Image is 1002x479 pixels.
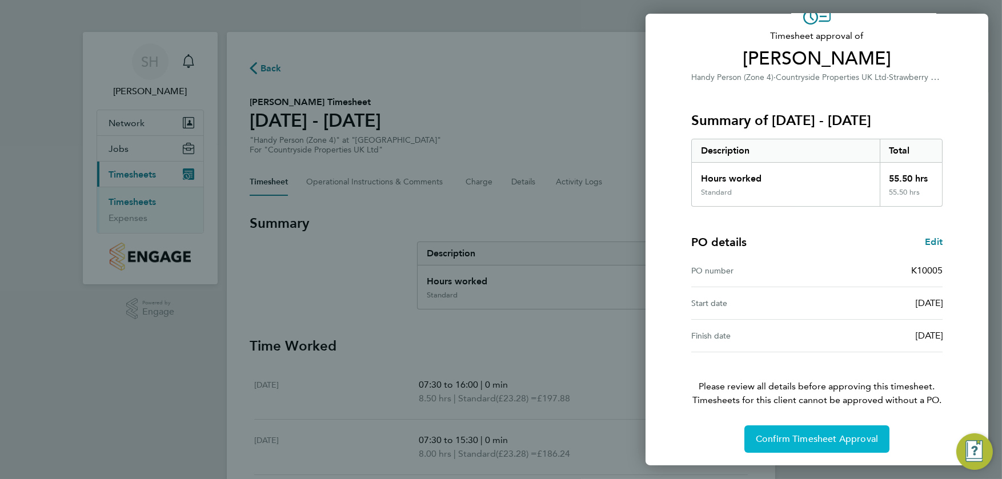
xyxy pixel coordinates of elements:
[678,393,956,407] span: Timesheets for this client cannot be approved without a PO.
[691,139,943,207] div: Summary of 04 - 10 Aug 2025
[692,163,880,188] div: Hours worked
[925,235,943,249] a: Edit
[678,352,956,407] p: Please review all details before approving this timesheet.
[880,188,943,206] div: 55.50 hrs
[925,236,943,247] span: Edit
[880,139,943,162] div: Total
[691,73,773,82] span: Handy Person (Zone 4)
[691,264,817,277] div: PO number
[691,329,817,343] div: Finish date
[880,163,943,188] div: 55.50 hrs
[887,73,889,82] span: ·
[691,29,943,43] span: Timesheet approval of
[691,111,943,130] h3: Summary of [DATE] - [DATE]
[911,265,943,276] span: K10005
[744,425,889,453] button: Confirm Timesheet Approval
[817,329,943,343] div: [DATE]
[956,433,993,470] button: Engage Resource Center
[691,234,747,250] h4: PO details
[701,188,732,197] div: Standard
[691,296,817,310] div: Start date
[691,47,943,70] span: [PERSON_NAME]
[817,296,943,310] div: [DATE]
[773,73,776,82] span: ·
[756,433,878,445] span: Confirm Timesheet Approval
[776,73,887,82] span: Countryside Properties UK Ltd
[889,71,958,82] span: Strawberry Grange
[692,139,880,162] div: Description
